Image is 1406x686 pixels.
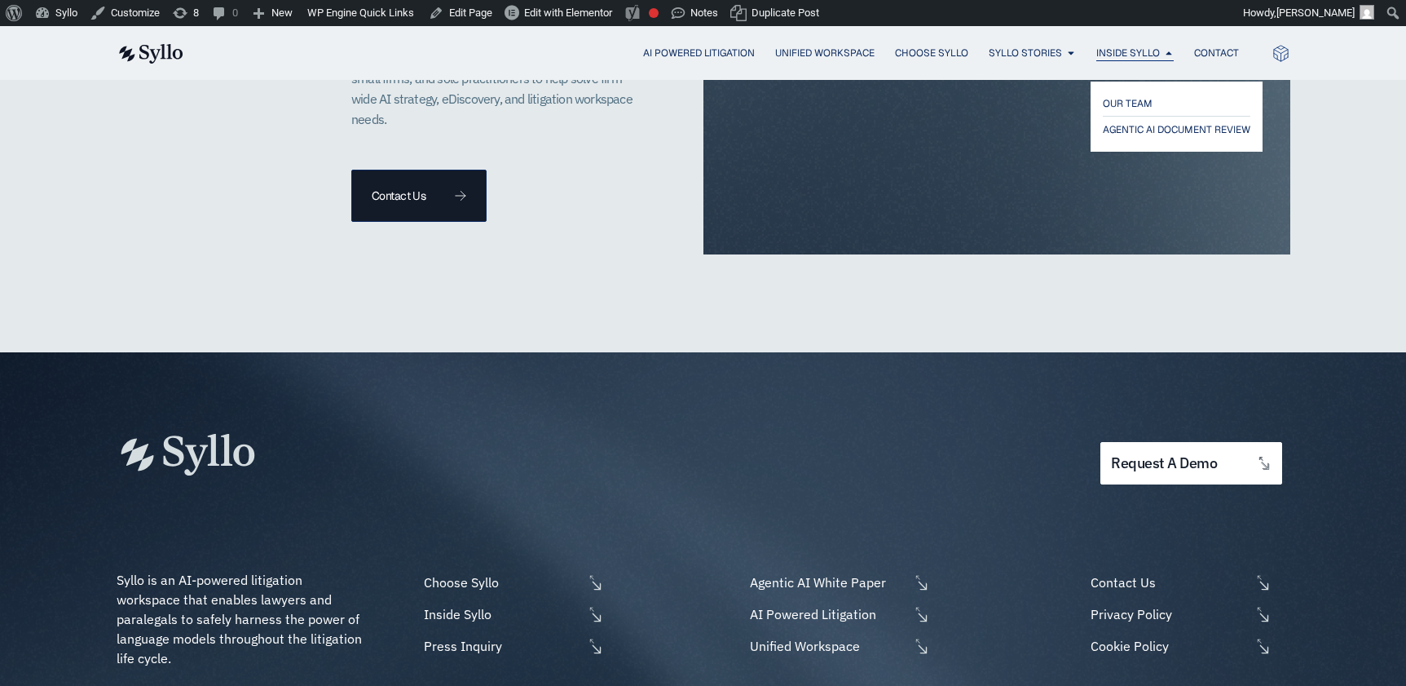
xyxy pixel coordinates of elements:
span: Agentic AI White Paper [746,573,909,592]
span: request a demo [1111,456,1217,471]
span: Inside Syllo [420,604,583,624]
span: Choose Syllo [420,573,583,592]
a: Inside Syllo [420,604,604,624]
span: Cookie Policy [1086,636,1250,656]
a: Choose Syllo [420,573,604,592]
span: Syllo is an AI-powered litigation workspace that enables lawyers and paralegals to safely harness... [117,572,365,666]
a: Syllo Stories [989,46,1062,60]
a: AGENTIC AI DOCUMENT REVIEW [1103,120,1250,139]
span: Contact Us [1086,573,1250,592]
a: Privacy Policy [1086,604,1289,624]
span: [PERSON_NAME] [1276,7,1355,19]
div: Focus keyphrase not set [649,8,659,18]
span: AI Powered Litigation [746,604,909,624]
div: Menu Toggle [216,46,1239,61]
span: Contact Us [372,190,425,201]
a: Unified Workspace [746,636,930,656]
span: Unified Workspace [746,636,909,656]
span: OUR TEAM [1103,94,1153,113]
span: Press Inquiry [420,636,583,656]
a: AI Powered Litigation [643,46,755,60]
a: Agentic AI White Paper [746,573,930,592]
a: request a demo [1100,442,1281,485]
nav: Menu [216,46,1239,61]
a: AI Powered Litigation [746,604,930,624]
a: Contact Us [351,170,487,222]
a: Contact Us [1086,573,1289,592]
span: Edit with Elementor [524,7,612,19]
a: Contact [1194,46,1239,60]
a: OUR TEAM [1103,94,1250,113]
span: Privacy Policy [1086,604,1250,624]
a: Cookie Policy [1086,636,1289,656]
a: Unified Workspace [775,46,875,60]
img: syllo [117,44,183,64]
a: Inside Syllo [1096,46,1160,60]
a: Choose Syllo [895,46,968,60]
a: Press Inquiry [420,636,604,656]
